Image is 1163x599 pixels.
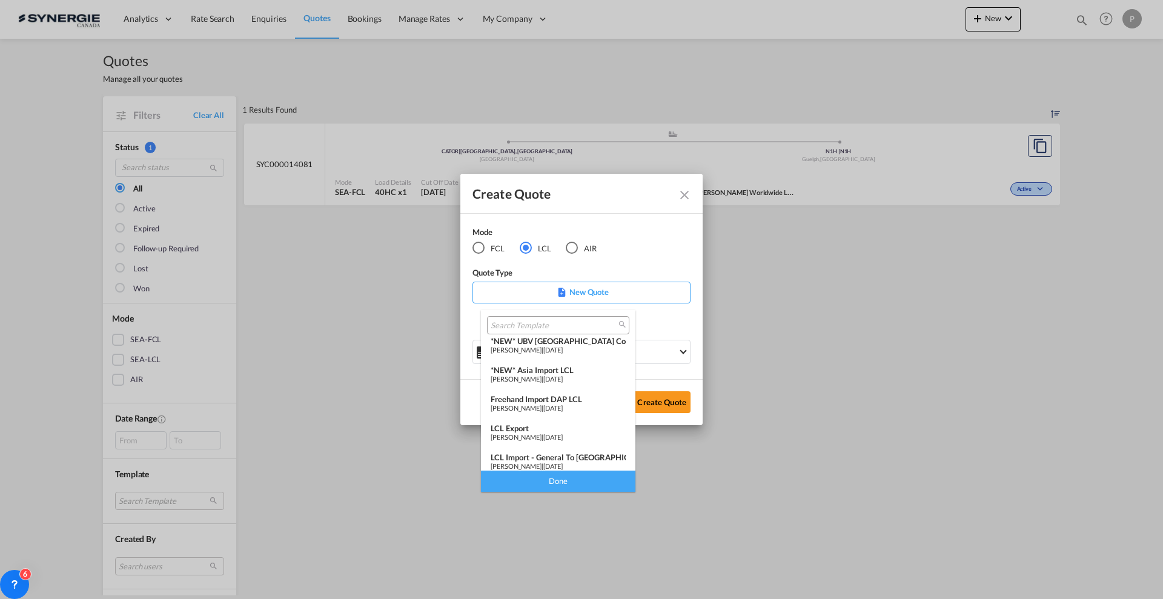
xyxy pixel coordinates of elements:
[481,471,635,492] div: Done
[543,346,563,354] span: [DATE]
[491,375,542,383] span: [PERSON_NAME]
[491,423,626,433] div: LCL Export
[491,452,626,462] div: LCL Import - General to [GEOGRAPHIC_DATA]
[491,365,626,375] div: *NEW* Asia Import LCL
[543,404,563,412] span: [DATE]
[491,433,542,441] span: [PERSON_NAME]
[543,462,563,470] span: [DATE]
[543,433,563,441] span: [DATE]
[491,462,626,470] div: |
[491,404,542,412] span: [PERSON_NAME]
[491,320,616,331] input: Search Template
[491,346,626,354] div: |
[491,433,626,441] div: |
[491,462,542,470] span: [PERSON_NAME]
[491,394,626,404] div: Freehand Import DAP LCL
[491,404,626,412] div: |
[491,336,626,346] div: *NEW* UBV [GEOGRAPHIC_DATA] consol LCL
[618,320,627,329] md-icon: icon-magnify
[491,375,626,383] div: |
[543,375,563,383] span: [DATE]
[491,346,542,354] span: [PERSON_NAME]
